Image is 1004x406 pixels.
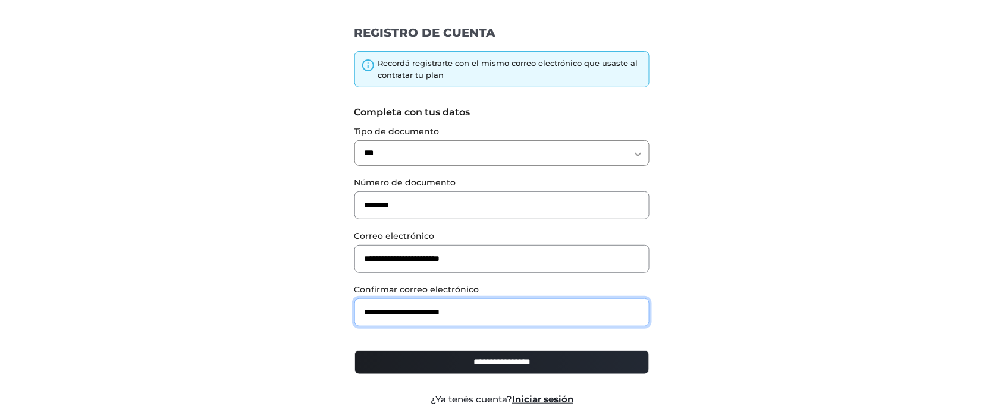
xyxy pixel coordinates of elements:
[354,125,650,138] label: Tipo de documento
[30,24,967,51] h1: An Error Was Encountered
[354,105,650,119] label: Completa con tus datos
[378,58,644,81] div: Recordá registrarte con el mismo correo electrónico que usaste al contratar tu plan
[512,394,573,405] a: Iniciar sesión
[354,284,650,296] label: Confirmar correo electrónico
[354,230,650,243] label: Correo electrónico
[354,25,650,40] h1: REGISTRO DE CUENTA
[354,177,650,189] label: Número de documento
[39,59,958,71] p: Unable to load the requested file: pwa/ia.php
